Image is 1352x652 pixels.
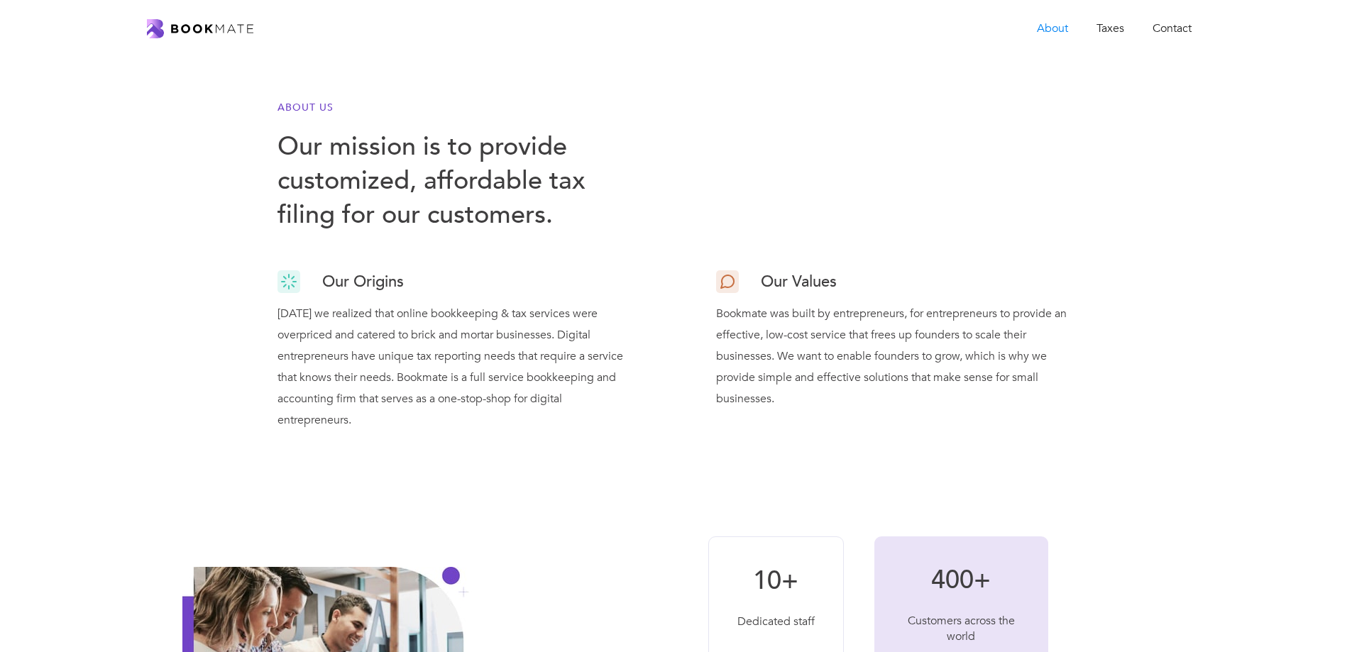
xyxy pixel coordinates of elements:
[322,267,404,296] h3: Our Origins
[277,100,637,116] h6: About Us
[903,565,1020,596] h1: 400+
[277,296,637,431] div: [DATE] we realized that online bookkeeping & tax services were overpriced and catered to brick an...
[1023,14,1082,43] a: About
[277,130,637,232] h1: Our mission is to provide customized, affordable tax filing for our customers.
[1138,14,1206,43] a: Contact
[903,613,1020,644] div: Customers across the world
[1082,14,1138,43] a: Taxes
[716,296,1075,409] div: Bookmate was built by entrepreneurs, for entrepreneurs to provide an effective, low-cost service ...
[737,614,815,629] div: Dedicated staff
[761,267,837,296] h3: Our Values
[737,565,815,597] h1: 10+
